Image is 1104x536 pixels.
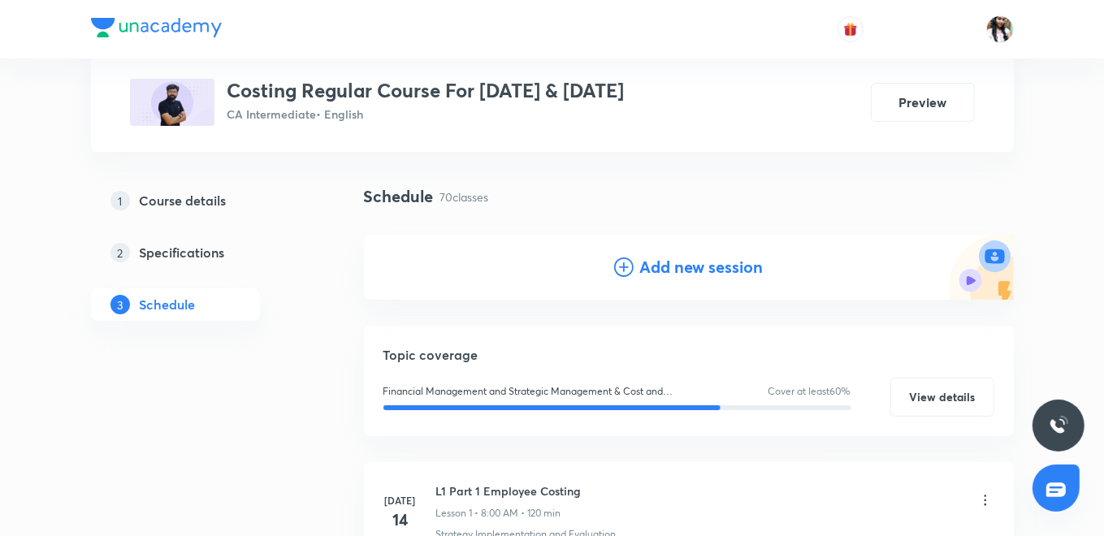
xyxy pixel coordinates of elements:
a: 1Course details [91,184,312,217]
h4: Schedule [364,184,434,209]
p: Cover at least 60 % [768,384,851,399]
img: ttu [1049,416,1068,435]
h4: 14 [384,508,417,532]
p: 3 [110,295,130,314]
a: 2Specifications [91,236,312,269]
button: avatar [838,16,864,42]
p: CA Intermediate • English [227,106,625,123]
p: Financial Management and Strategic Management & Cost and Management Accounting [383,384,723,399]
h6: L1 Part 1 Employee Costing [436,482,582,499]
h5: Course details [140,191,227,210]
p: Lesson 1 • 8:00 AM • 120 min [436,506,561,521]
p: 70 classes [440,188,489,205]
h5: Topic coverage [383,345,994,365]
p: 2 [110,243,130,262]
h6: [DATE] [384,493,417,508]
h3: Costing Regular Course For [DATE] & [DATE] [227,79,625,102]
h5: Schedule [140,295,196,314]
img: E8BA5A82-F2A6-4AD8-BD39-276FE67F24BB_plus.png [130,79,214,126]
h5: Specifications [140,243,225,262]
img: avatar [843,22,858,37]
button: Preview [871,83,975,122]
button: View details [890,378,994,417]
p: 1 [110,191,130,210]
img: Add [949,235,1014,300]
a: Company Logo [91,18,222,41]
h4: Add new session [640,255,764,279]
img: Bismita Dutta [986,15,1014,43]
img: Company Logo [91,18,222,37]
